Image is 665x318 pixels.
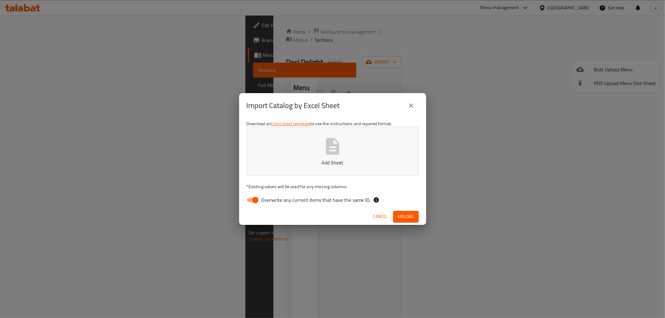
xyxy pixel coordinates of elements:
button: Cancel [371,211,391,222]
div: Download an to see the instructions and required format. [239,118,426,208]
button: Add Sheet [247,127,419,176]
button: Upload [393,211,419,222]
span: Cancel [373,213,388,221]
p: Add Sheet [256,159,409,166]
span: Upload [398,213,414,221]
button: close [404,98,419,113]
h2: Import Catalog by Excel Sheet [247,101,340,111]
p: Existing values will be used for any missing columns. [247,183,419,190]
svg: If the overwrite option isn't selected, then the items that match an existing ID will be ignored ... [373,197,379,203]
span: Overwrite any current items that have the same ID. [261,196,371,204]
a: Excel sheet template [271,120,310,128]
